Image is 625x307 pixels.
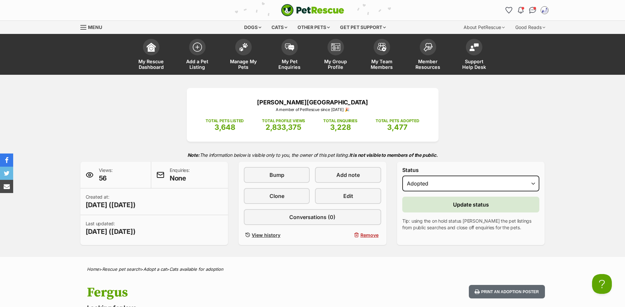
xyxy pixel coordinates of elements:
[527,5,538,15] a: Conversations
[187,152,200,158] strong: Note:
[451,36,497,75] a: Support Help Desk
[87,285,366,300] h1: Fergus
[516,5,526,15] button: Notifications
[136,59,166,70] span: My Rescue Dashboard
[80,21,107,33] a: Menu
[289,213,335,221] span: Conversations (0)
[504,5,550,15] ul: Account quick links
[321,59,351,70] span: My Group Profile
[592,274,612,294] iframe: Help Scout Beacon - Open
[541,7,548,14] img: Shelter Staff profile pic
[511,21,550,34] div: Good Reads
[87,266,99,272] a: Home
[267,21,292,34] div: Cats
[244,167,310,183] a: Bump
[402,218,540,231] p: Tip: using the on hold status [PERSON_NAME] the pet listings from public searches and close off e...
[331,43,340,51] img: group-profile-icon-3fa3cf56718a62981997c0bc7e787c4b2cf8bcc04b72c1350f741eb67cf2f40e.svg
[413,59,443,70] span: Member Resources
[281,4,344,16] img: logo-cat-932fe2b9b8326f06289b0f2fb663e598f794de774fb13d1741a6617ecf9a85b4.svg
[469,43,479,51] img: help-desk-icon-fdf02630f3aa405de69fd3d07c3f3aa587a6932b1a1747fa1d2bba05be0121f9.svg
[270,171,284,179] span: Bump
[402,197,540,212] button: Update status
[244,209,381,225] a: Conversations (0)
[174,36,220,75] a: Add a Pet Listing
[147,42,156,52] img: dashboard-icon-eb2f2d2d3e046f16d808141f083e7271f6b2e854fb5c12c21221c1fb7104beca.svg
[240,21,266,34] div: Dogs
[99,174,113,183] span: 56
[315,188,381,204] a: Edit
[313,36,359,75] a: My Group Profile
[453,201,489,209] span: Update status
[88,24,102,30] span: Menu
[143,266,166,272] a: Adopt a cat
[518,7,523,14] img: notifications-46538b983faf8c2785f20acdc204bb7945ddae34d4c08c2a6579f10ce5e182be.svg
[99,167,113,183] p: Views:
[423,43,433,52] img: member-resources-icon-8e73f808a243e03378d46382f2149f9095a855e16c252ad45f914b54edf8863c.svg
[315,167,381,183] a: Add note
[252,232,280,238] span: View history
[459,59,489,70] span: Support Help Desk
[128,36,174,75] a: My Rescue Dashboard
[170,174,190,183] span: None
[377,43,386,51] img: team-members-icon-5396bd8760b3fe7c0b43da4ab00e1e3bb1a5d9ba89233759b79545d2d3fc5d0d.svg
[315,230,381,240] button: Remove
[360,232,379,238] span: Remove
[239,43,248,51] img: manage-my-pets-icon-02211641906a0b7f246fdf0571729dbe1e7629f14944591b6c1af311fb30b64b.svg
[80,148,545,162] p: The information below is visible only to you, the owner of this pet listing.
[270,192,284,200] span: Clone
[387,123,408,131] span: 3,477
[197,98,429,107] p: [PERSON_NAME][GEOGRAPHIC_DATA]
[267,36,313,75] a: My Pet Enquiries
[183,59,212,70] span: Add a Pet Listing
[359,36,405,75] a: My Team Members
[376,118,419,124] p: TOTAL PETS ADOPTED
[102,266,140,272] a: Rescue pet search
[244,230,310,240] a: View history
[229,59,258,70] span: Manage My Pets
[343,192,353,200] span: Edit
[529,7,536,14] img: chat-41dd97257d64d25036548639549fe6c8038ab92f7586957e7f3b1b290dea8141.svg
[275,59,304,70] span: My Pet Enquiries
[71,267,555,272] div: > > >
[214,123,235,131] span: 3,648
[323,118,357,124] p: TOTAL ENQUIRIES
[244,188,310,204] a: Clone
[285,43,294,51] img: pet-enquiries-icon-7e3ad2cf08bfb03b45e93fb7055b45f3efa6380592205ae92323e6603595dc1f.svg
[367,59,397,70] span: My Team Members
[197,107,429,113] p: A member of PetRescue since [DATE] 🎉
[335,21,390,34] div: Get pet support
[169,266,223,272] a: Cats available for adoption
[206,118,244,124] p: TOTAL PETS LISTED
[86,200,136,209] span: [DATE] ([DATE])
[293,21,334,34] div: Other pets
[469,285,545,298] button: Print an adoption poster
[459,21,509,34] div: About PetRescue
[402,167,540,173] label: Status
[262,118,305,124] p: TOTAL PROFILE VIEWS
[86,227,136,236] span: [DATE] ([DATE])
[336,171,360,179] span: Add note
[266,123,301,131] span: 2,833,375
[539,5,550,15] button: My account
[281,4,344,16] a: PetRescue
[405,36,451,75] a: Member Resources
[86,220,136,236] p: Last updated:
[220,36,267,75] a: Manage My Pets
[504,5,514,15] a: Favourites
[349,152,438,158] strong: It is not visible to members of the public.
[330,123,351,131] span: 3,228
[193,42,202,52] img: add-pet-listing-icon-0afa8454b4691262ce3f59096e99ab1cd57d4a30225e0717b998d2c9b9846f56.svg
[170,167,190,183] p: Enquiries:
[86,194,136,209] p: Created at:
